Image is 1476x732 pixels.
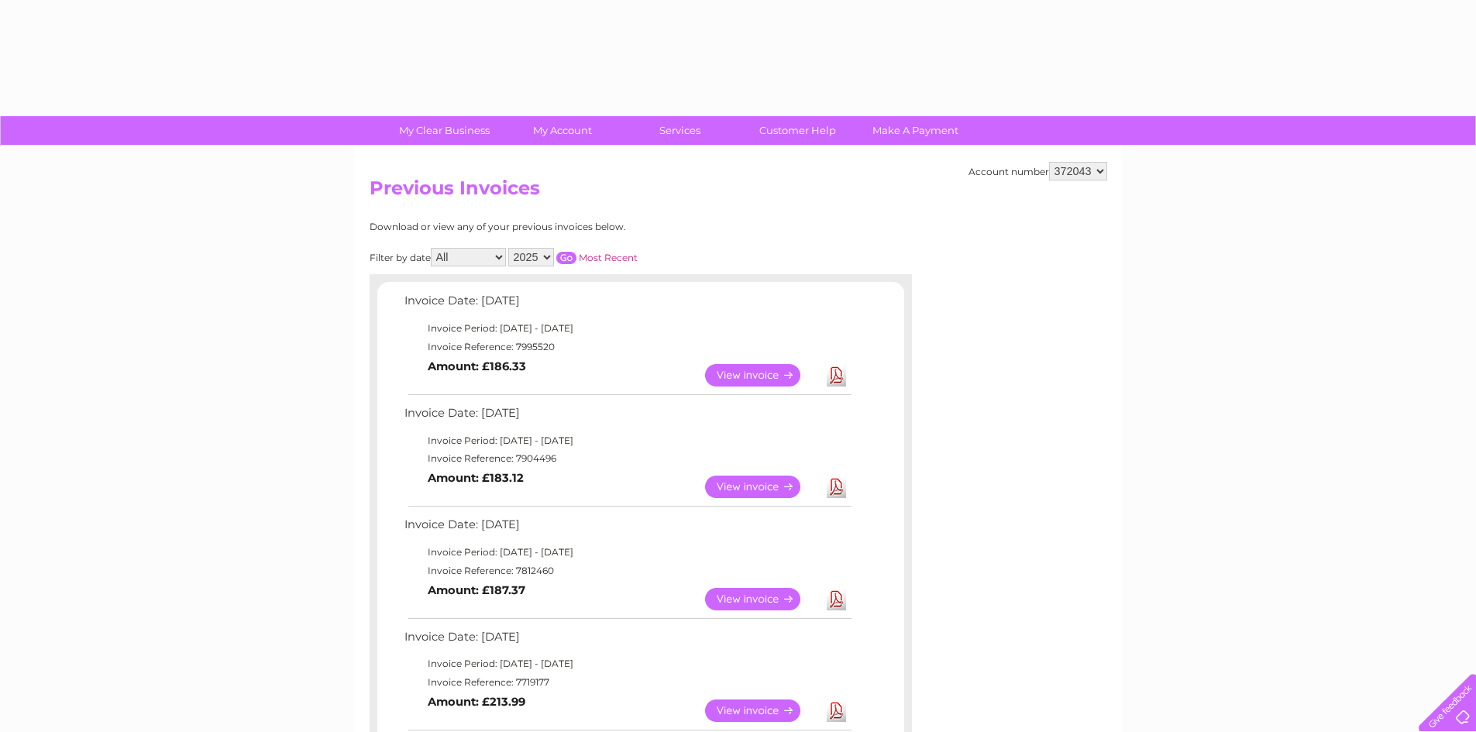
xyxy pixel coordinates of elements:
[380,116,508,145] a: My Clear Business
[401,514,854,543] td: Invoice Date: [DATE]
[705,588,819,610] a: View
[401,655,854,673] td: Invoice Period: [DATE] - [DATE]
[969,162,1107,180] div: Account number
[827,476,846,498] a: Download
[827,699,846,722] a: Download
[428,359,526,373] b: Amount: £186.33
[401,319,854,338] td: Invoice Period: [DATE] - [DATE]
[616,116,744,145] a: Services
[370,177,1107,207] h2: Previous Invoices
[401,562,854,580] td: Invoice Reference: 7812460
[401,290,854,319] td: Invoice Date: [DATE]
[498,116,626,145] a: My Account
[401,673,854,692] td: Invoice Reference: 7719177
[734,116,862,145] a: Customer Help
[370,222,776,232] div: Download or view any of your previous invoices below.
[827,364,846,387] a: Download
[401,403,854,431] td: Invoice Date: [DATE]
[401,627,854,655] td: Invoice Date: [DATE]
[370,248,776,266] div: Filter by date
[401,543,854,562] td: Invoice Period: [DATE] - [DATE]
[705,364,819,387] a: View
[827,588,846,610] a: Download
[428,471,524,485] b: Amount: £183.12
[401,431,854,450] td: Invoice Period: [DATE] - [DATE]
[428,583,525,597] b: Amount: £187.37
[401,449,854,468] td: Invoice Reference: 7904496
[428,695,525,709] b: Amount: £213.99
[705,699,819,722] a: View
[401,338,854,356] td: Invoice Reference: 7995520
[852,116,979,145] a: Make A Payment
[579,252,638,263] a: Most Recent
[705,476,819,498] a: View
